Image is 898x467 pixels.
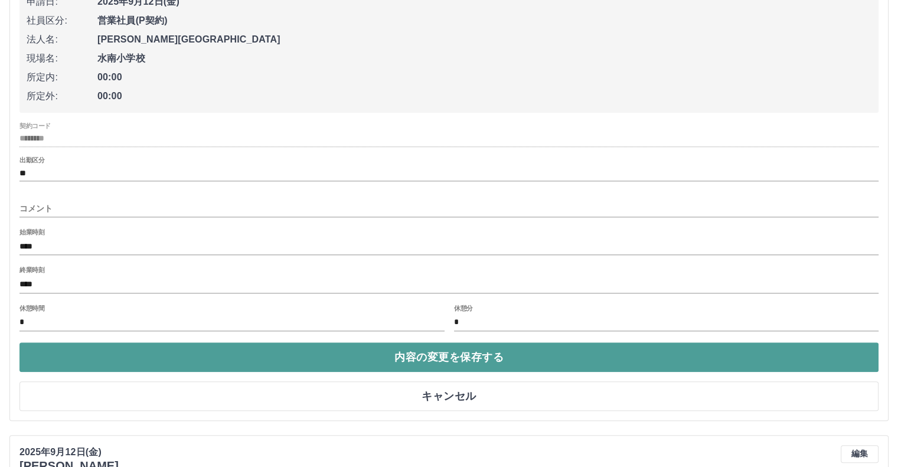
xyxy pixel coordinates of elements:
[27,32,97,47] span: 法人名:
[97,14,871,28] span: 営業社員(P契約)
[19,266,44,275] label: 終業時刻
[19,156,44,165] label: 出勤区分
[19,381,879,411] button: キャンセル
[841,445,879,463] button: 編集
[27,14,97,28] span: 社員区分:
[19,303,44,312] label: 休憩時間
[19,445,119,459] p: 2025年9月12日(金)
[27,70,97,84] span: 所定内:
[27,89,97,103] span: 所定外:
[19,228,44,237] label: 始業時刻
[19,121,51,130] label: 契約コード
[97,51,871,66] span: 水南小学校
[19,342,879,372] button: 内容の変更を保存する
[97,70,871,84] span: 00:00
[27,51,97,66] span: 現場名:
[97,89,871,103] span: 00:00
[454,303,473,312] label: 休憩分
[97,32,871,47] span: [PERSON_NAME][GEOGRAPHIC_DATA]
